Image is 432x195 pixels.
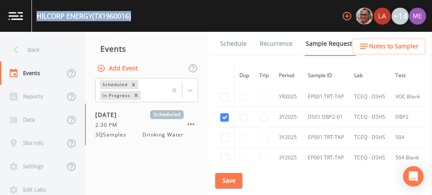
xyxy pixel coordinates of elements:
[349,148,390,168] td: TCEQ - DSHS
[390,63,425,89] th: Test
[390,86,425,107] td: VOC Blank
[373,8,391,25] div: Lauren Saenz
[390,148,425,168] td: 504 Blank
[215,173,242,189] button: Save
[85,38,208,59] div: Events
[356,8,373,25] img: e2d790fa78825a4bb76dcb6ab311d44c
[95,121,122,129] span: 2:30 PM
[142,131,184,139] span: Drinking Water
[274,127,303,148] td: 3Y2025
[37,11,131,21] div: HILCORP ENERGY (TX1960016)
[85,103,208,146] a: [DATE]Scheduled2:30 PM3QSamplesDrinking Water
[259,32,294,56] a: Recurrence
[95,131,131,139] span: 3QSamples
[100,91,131,100] div: In Progress
[369,41,418,52] span: Notes to Sampler
[131,91,141,100] div: Remove In Progress
[403,166,423,187] div: Open Intercom Messenger
[304,32,356,56] a: Sample Requests
[349,107,390,127] td: TCEQ - DSHS
[374,8,391,25] img: cf6e799eed601856facf0d2563d1856d
[392,8,409,25] div: +14
[150,110,184,119] span: Scheduled
[234,63,255,89] th: Dup
[129,80,138,89] div: Remove Scheduled
[303,63,349,89] th: Sample ID
[349,63,390,89] th: Lab
[390,107,425,127] td: DBP2
[303,86,349,107] td: EP001 TRT-TAP
[100,80,129,89] div: Scheduled
[254,63,274,89] th: Trip
[274,86,303,107] td: YR2025
[390,127,425,148] td: 504
[95,110,123,119] span: [DATE]
[349,127,390,148] td: TCEQ - DSHS
[95,61,141,76] button: Add Event
[303,148,349,168] td: EP001 TRT-TAP
[352,39,425,54] button: Notes to Sampler
[9,12,23,20] img: logo
[274,148,303,168] td: 3Y2025
[219,32,248,56] a: Schedule
[303,107,349,127] td: DS01 DBP2-01
[274,107,303,127] td: 3Y2025
[355,8,373,25] div: Mike Franklin
[274,63,303,89] th: Period
[349,86,390,107] td: TCEQ - DSHS
[303,127,349,148] td: EP001 TRT-TAP
[367,32,403,56] a: COC Details
[409,8,426,25] img: d4d65db7c401dd99d63b7ad86343d265
[219,56,239,79] a: Forms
